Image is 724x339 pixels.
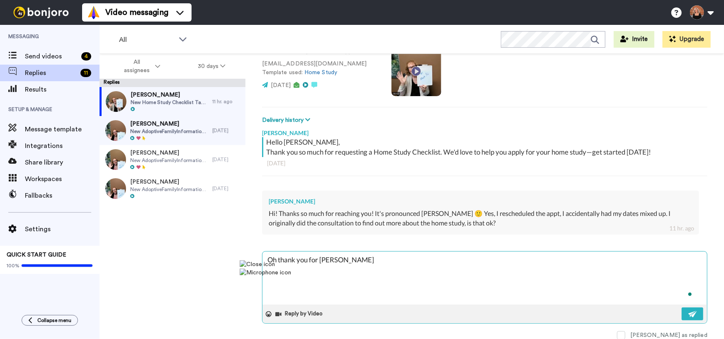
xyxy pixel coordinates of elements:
span: Settings [25,224,100,234]
img: Microphone icon [240,269,291,277]
div: Hi! Thanks so much for reaching you! It's pronounced [PERSON_NAME] 🙂 Yes, I rescheduled the appt,... [269,209,692,228]
img: 30a8b84f-f344-4707-a2f2-9200a0ed9b56-thumb.jpg [105,120,126,141]
img: vm-color.svg [87,6,100,19]
span: Integrations [25,141,100,151]
span: Message template [25,124,100,134]
button: Collapse menu [22,315,78,326]
div: 4 [81,52,91,61]
div: [PERSON_NAME] [262,125,707,137]
div: [DATE] [212,156,241,163]
div: 11 hr. ago [669,224,694,232]
span: New AdoptiveFamilyInformationPacket Tagged [130,186,208,193]
button: 30 days [179,59,244,74]
span: Collapse menu [37,317,71,324]
div: 11 [80,69,91,77]
p: [EMAIL_ADDRESS][DOMAIN_NAME] Template used: [262,60,379,77]
button: All assignees [101,55,179,78]
div: [PERSON_NAME] [269,197,692,206]
a: [PERSON_NAME]New AdoptiveFamilyInformationPacket Tagged[DATE] [100,174,245,203]
div: Hello [PERSON_NAME], Thank you so much for requesting a Home Study Checklist. We'd love to help y... [266,137,705,157]
a: [PERSON_NAME]New AdoptiveFamilyInformationPacket Tagged[DATE] [100,116,245,145]
a: Home Study [304,70,337,75]
img: send-white.svg [688,311,697,317]
textarea: To enrich screen reader interactions, please activate Accessibility in Grammarly extension settings [262,252,707,305]
div: Replies [100,79,245,87]
span: All [119,35,175,45]
button: Invite [614,31,654,48]
span: Fallbacks [25,191,100,201]
span: Send videos [25,51,78,61]
div: [DATE] [212,127,241,134]
img: a0b00723-70b1-4788-b49b-ee1da759bd0e-thumb.jpg [105,178,126,199]
span: [PERSON_NAME] [130,178,208,186]
img: f167dace-6dbc-40f3-a1dd-2bec242d0a45-thumb.jpg [105,149,126,170]
span: New AdoptiveFamilyInformationPacket Tagged [130,128,208,135]
button: Upgrade [663,31,711,48]
span: 100% [7,262,19,269]
img: 74c262be-67fa-4111-b491-d28dcdaa0838-thumb.jpg [106,91,126,112]
span: Share library [25,157,100,167]
button: Reply by Video [275,308,326,320]
span: Results [25,85,100,94]
span: [PERSON_NAME] [130,149,208,157]
span: QUICK START GUIDE [7,252,66,258]
span: Video messaging [105,7,168,18]
button: Delivery history [262,116,313,125]
span: New Home Study Checklist Tagged [131,99,208,106]
img: bj-logo-header-white.svg [10,7,72,18]
span: [DATE] [271,82,291,88]
span: [PERSON_NAME] [130,120,208,128]
span: [PERSON_NAME] [131,91,208,99]
a: [PERSON_NAME]New Home Study Checklist Tagged11 hr. ago [100,87,245,116]
span: New AdoptiveFamilyInformationPacket Tagged [130,157,208,164]
div: [DATE] [267,159,702,167]
div: [DATE] [212,185,241,192]
a: [PERSON_NAME]New AdoptiveFamilyInformationPacket Tagged[DATE] [100,145,245,174]
span: Workspaces [25,174,100,184]
div: 11 hr. ago [212,98,241,105]
span: Replies [25,68,77,78]
img: Close icon [240,260,275,269]
span: All assignees [120,58,153,75]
